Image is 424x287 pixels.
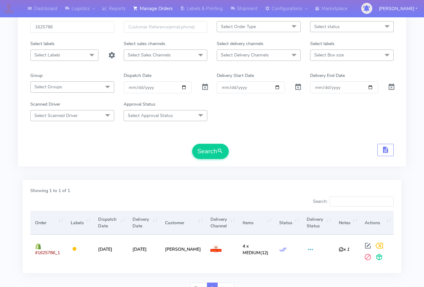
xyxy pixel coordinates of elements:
span: Select Labels [34,52,60,58]
th: Delivery Date: activate to sort column ascending [128,211,160,235]
span: #1625786_1 [35,250,60,256]
th: Actions: activate to sort column ascending [360,211,394,235]
span: Select Delivery Channels [221,52,269,58]
img: Royal Mail [210,246,221,253]
th: Status: activate to sort column ascending [274,211,302,235]
span: Select Sales Channels [128,52,171,58]
label: Delivery Start Date [217,72,254,79]
td: [PERSON_NAME] [160,235,205,263]
label: Group [30,72,43,79]
th: Order: activate to sort column ascending [30,211,66,235]
span: Select Order Type [221,24,256,30]
span: Select Groups [34,84,62,90]
td: [DATE] [93,235,128,263]
label: Select delivery channels [217,40,263,47]
label: Select sales channels [124,40,165,47]
input: Order Id [30,21,114,33]
th: Notes: activate to sort column ascending [334,211,360,235]
span: Select Scanned Driver [34,113,78,119]
label: Search: [313,196,394,207]
input: Customer Reference(email,phone) [124,21,208,33]
td: [DATE] [128,235,160,263]
th: Delivery Channel: activate to sort column ascending [206,211,238,235]
label: Select labels [30,40,55,47]
span: (12) [243,243,268,256]
button: Search [192,144,229,159]
i: x 1 [339,246,349,252]
th: Delivery Status: activate to sort column ascending [302,211,334,235]
th: Items: activate to sort column ascending [238,211,274,235]
span: 4 x MEDIUM [243,243,260,256]
label: Showing 1 to 1 of 1 [30,187,70,194]
button: [PERSON_NAME] [374,2,422,15]
label: Dispatch Date [124,72,151,79]
input: Search: [330,196,394,207]
th: Labels: activate to sort column ascending [66,211,93,235]
span: Select Approval Status [128,113,173,119]
span: Select Box size [314,52,344,58]
label: Scanned Driver [30,101,60,108]
label: Select labels [310,40,334,47]
label: Approval Status [124,101,156,108]
th: Dispatch Date: activate to sort column ascending [93,211,128,235]
th: Customer: activate to sort column ascending [160,211,205,235]
span: Select status [314,24,340,30]
img: shopify.png [35,243,41,249]
label: Delivery End Date [310,72,345,79]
